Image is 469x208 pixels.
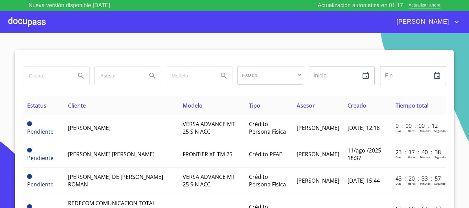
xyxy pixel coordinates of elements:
[391,16,461,27] button: account of current user
[396,155,401,159] p: Dias
[183,150,232,158] span: FRONTIER XE TM 25
[408,182,415,185] p: Horas
[183,102,203,109] span: Modelo
[391,16,453,27] span: [PERSON_NAME]
[28,1,110,10] p: Nueva versión disponible [DATE]
[27,174,32,179] span: Pendiente
[347,147,381,162] span: 11/ago./2025 18:37
[68,150,155,158] span: [PERSON_NAME] [PERSON_NAME]
[27,148,32,152] span: Pendiente
[347,102,366,109] span: Creado
[27,128,54,135] span: Pendiente
[434,182,447,185] p: Segundos
[420,182,431,185] p: Minutos
[27,154,54,162] span: Pendiente
[27,181,54,188] span: Pendiente
[249,173,286,188] span: Crédito Persona Física
[27,121,32,126] span: Pendiente
[347,177,380,184] span: [DATE] 15:44
[409,2,441,9] span: Actualizar ahora
[396,148,442,156] p: 23 : 17 : 40 : 38
[23,66,70,85] input: search
[249,120,286,135] span: Crédito Persona Física
[434,129,447,133] p: Segundos
[68,173,163,188] span: [PERSON_NAME] DE [PERSON_NAME] ROMAN
[237,66,303,85] div: ​
[396,175,442,182] p: 43 : 20 : 33 : 57
[216,68,232,84] button: Search
[396,102,428,109] span: Tiempo total
[297,124,339,132] span: [PERSON_NAME]
[68,102,86,109] span: Cliente
[396,122,442,130] p: 0 : 00 : 00 : 12
[318,1,403,10] p: Actualización automatica en 01:17
[183,120,235,135] span: VERSA ADVANCE MT 25 SIN ACC
[183,173,235,188] span: VERSA ADVANCE MT 25 SIN ACC
[144,68,161,84] button: Search
[347,124,380,132] span: [DATE] 12:18
[396,182,401,185] p: Dias
[249,150,282,158] span: Crédito PFAE
[27,102,46,109] span: Estatus
[297,102,315,109] span: Asesor
[68,124,111,132] span: [PERSON_NAME]
[166,66,213,85] input: search
[408,129,415,133] p: Horas
[420,129,431,133] p: Minutos
[73,68,89,84] button: Search
[420,155,431,159] p: Minutos
[297,150,339,158] span: [PERSON_NAME]
[434,155,447,159] p: Segundos
[396,129,401,133] p: Dias
[249,102,260,109] span: Tipo
[95,66,141,85] input: search
[408,155,415,159] p: Horas
[297,177,339,184] span: [PERSON_NAME]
